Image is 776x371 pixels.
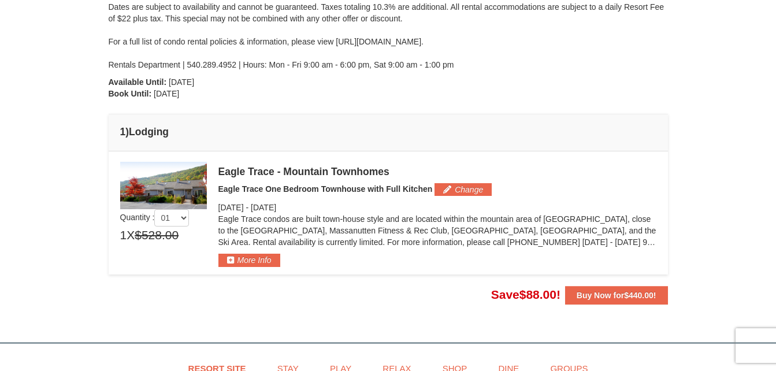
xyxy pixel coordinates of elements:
img: 19218983-1-9b289e55.jpg [120,162,207,209]
span: Save ! [491,288,560,301]
span: ) [125,126,129,138]
strong: Book Until: [109,89,152,98]
span: Eagle Trace One Bedroom Townhouse with Full Kitchen [218,184,433,194]
strong: Available Until: [109,77,167,87]
button: Buy Now for$440.00! [565,286,668,305]
span: [DATE] [169,77,194,87]
button: Change [435,183,492,196]
span: $440.00 [624,291,654,300]
h4: 1 Lodging [120,126,656,138]
span: [DATE] [154,89,179,98]
button: More Info [218,254,280,266]
span: - [246,203,248,212]
p: Eagle Trace condos are built town-house style and are located within the mountain area of [GEOGRA... [218,213,656,248]
span: X [127,227,135,244]
span: [DATE] [218,203,244,212]
span: 1 [120,227,127,244]
span: [DATE] [251,203,276,212]
strong: Buy Now for ! [577,291,656,300]
span: $528.00 [135,227,179,244]
span: $88.00 [519,288,556,301]
div: Eagle Trace - Mountain Townhomes [218,166,656,177]
span: Quantity : [120,213,190,222]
